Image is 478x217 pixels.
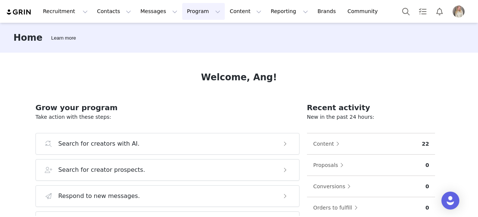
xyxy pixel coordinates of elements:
[136,3,182,20] button: Messages
[50,34,77,42] div: Tooltip anchor
[35,159,299,181] button: Search for creator prospects.
[35,185,299,207] button: Respond to new messages.
[35,133,299,155] button: Search for creators with AI.
[441,192,459,210] div: Open Intercom Messenger
[58,192,140,201] h3: Respond to new messages.
[313,138,344,150] button: Content
[58,139,140,148] h3: Search for creators with AI.
[58,165,145,174] h3: Search for creator prospects.
[225,3,266,20] button: Content
[425,161,429,169] p: 0
[313,3,342,20] a: Brands
[313,202,361,214] button: Orders to fulfill
[431,3,448,20] button: Notifications
[93,3,136,20] button: Contacts
[266,3,313,20] button: Reporting
[343,3,386,20] a: Community
[313,159,348,171] button: Proposals
[422,140,429,148] p: 22
[307,102,435,113] h2: Recent activity
[415,3,431,20] a: Tasks
[313,180,355,192] button: Conversions
[453,6,465,18] img: d416e1e8-898c-4204-ac8e-ae34b5e58a77.jpeg
[425,183,429,190] p: 0
[425,204,429,212] p: 0
[448,6,472,18] button: Profile
[307,113,435,121] p: New in the past 24 hours:
[6,9,32,16] img: grin logo
[182,3,225,20] button: Program
[13,31,43,44] h3: Home
[38,3,92,20] button: Recruitment
[35,102,299,113] h2: Grow your program
[398,3,414,20] button: Search
[35,113,299,121] p: Take action with these steps:
[201,71,277,84] h1: Welcome, Ang!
